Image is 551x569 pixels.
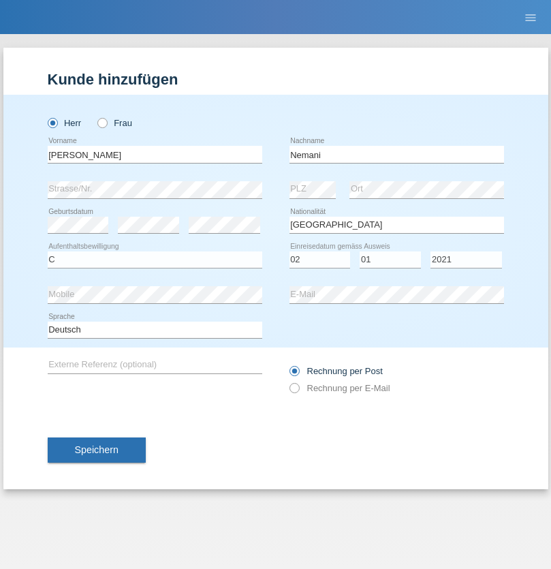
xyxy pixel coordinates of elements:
i: menu [524,11,537,25]
label: Rechnung per E-Mail [289,383,390,393]
input: Frau [97,118,106,127]
h1: Kunde hinzufügen [48,71,504,88]
label: Rechnung per Post [289,366,383,376]
label: Frau [97,118,132,128]
input: Herr [48,118,57,127]
input: Rechnung per E-Mail [289,383,298,400]
button: Speichern [48,437,146,463]
label: Herr [48,118,82,128]
a: menu [517,13,544,21]
span: Speichern [75,444,119,455]
input: Rechnung per Post [289,366,298,383]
